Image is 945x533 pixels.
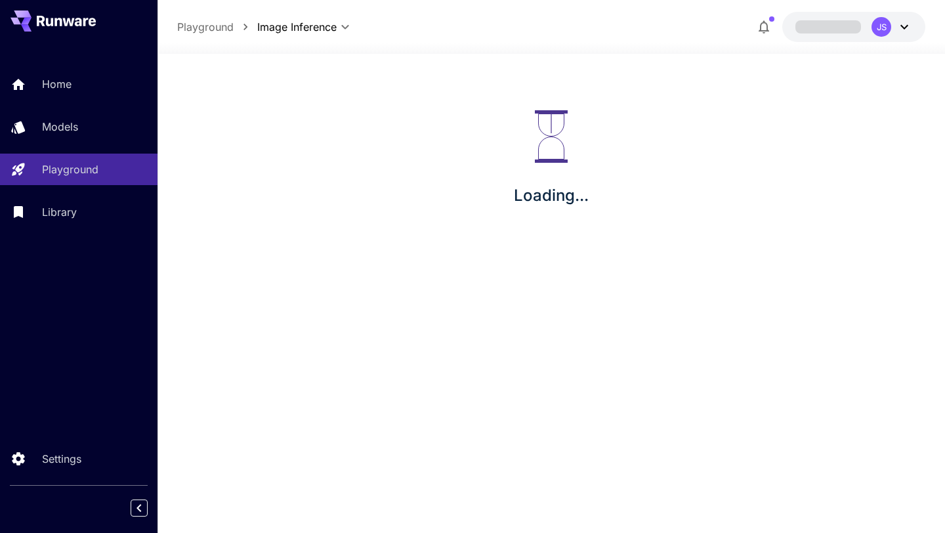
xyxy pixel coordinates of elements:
nav: breadcrumb [177,19,257,35]
span: Image Inference [257,19,337,35]
a: Playground [177,19,234,35]
div: JS [871,17,891,37]
p: Loading... [514,184,589,207]
p: Settings [42,451,81,467]
p: Models [42,119,78,135]
button: JS [782,12,925,42]
p: Playground [42,161,98,177]
p: Home [42,76,72,92]
button: Collapse sidebar [131,500,148,517]
p: Library [42,204,77,220]
div: Collapse sidebar [140,496,157,520]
